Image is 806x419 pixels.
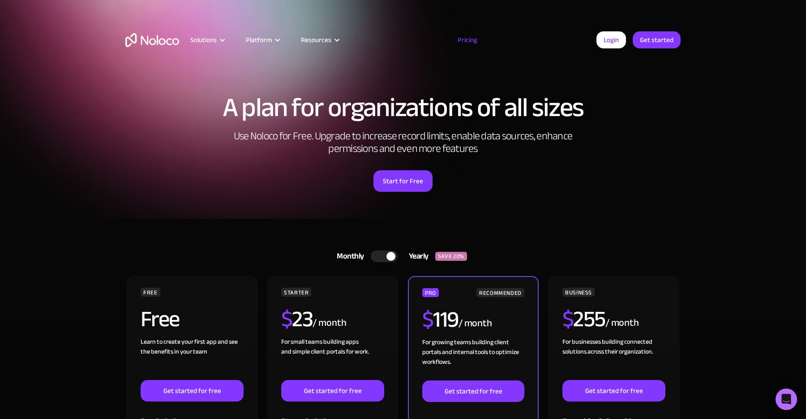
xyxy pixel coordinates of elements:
[398,250,435,263] div: Yearly
[281,288,311,297] div: STARTER
[562,288,595,297] div: BUSINESS
[596,31,626,48] a: Login
[422,337,524,380] div: For growing teams building client portals and internal tools to optimize workflows.
[562,308,605,330] h2: 255
[224,130,582,155] h2: Use Noloco for Free. Upgrade to increase record limits, enable data sources, enhance permissions ...
[141,288,160,297] div: FREE
[422,308,459,331] h2: 119
[422,380,524,402] a: Get started for free
[422,298,433,341] span: $
[290,34,349,46] div: Resources
[459,316,492,331] div: / month
[562,337,665,380] div: For businesses building connected solutions across their organization. ‍
[776,389,797,410] div: Open Intercom Messenger
[246,34,272,46] div: Platform
[373,170,433,192] a: Start for Free
[125,33,179,47] a: home
[190,34,217,46] div: Solutions
[141,337,244,380] div: Learn to create your first app and see the benefits in your team ‍
[301,34,331,46] div: Resources
[125,94,681,121] h1: A plan for organizations of all sizes
[605,316,639,330] div: / month
[281,337,384,380] div: For small teams building apps and simple client portals for work. ‍
[326,250,371,263] div: Monthly
[422,288,439,297] div: PRO
[633,31,681,48] a: Get started
[476,288,524,297] div: RECOMMENDED
[281,380,384,402] a: Get started for free
[562,298,574,340] span: $
[435,252,467,261] div: SAVE 20%
[281,298,292,340] span: $
[281,308,313,330] h2: 23
[179,34,235,46] div: Solutions
[446,34,489,46] a: Pricing
[562,380,665,402] a: Get started for free
[141,308,180,330] h2: Free
[235,34,290,46] div: Platform
[313,316,346,330] div: / month
[141,380,244,402] a: Get started for free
